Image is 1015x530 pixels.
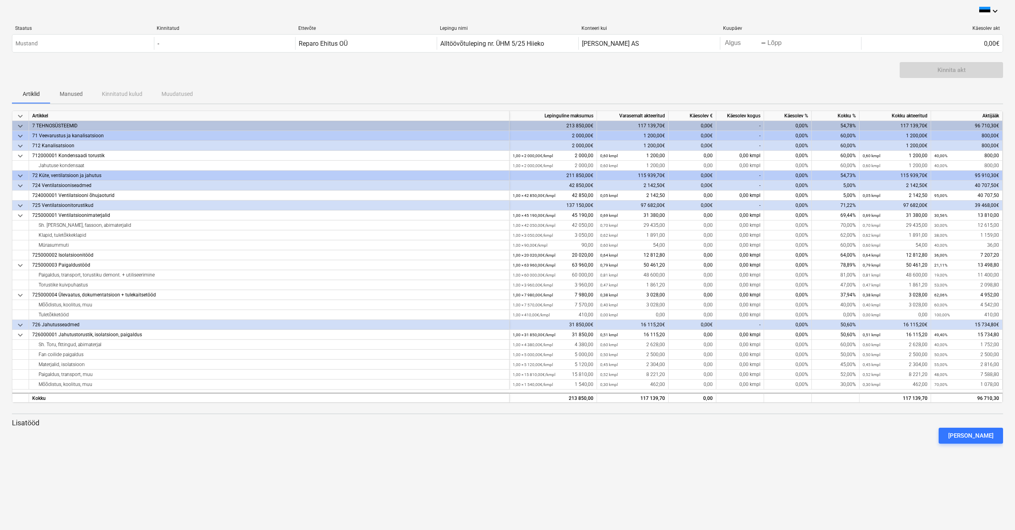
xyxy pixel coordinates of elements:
[32,141,506,151] div: 712 Kanalisatsioon
[764,171,812,181] div: 0,00%
[716,370,764,380] div: 0,00 kmpl
[863,243,880,247] small: 0,60 kmpl
[32,181,506,191] div: 724 Ventilatsiooniseadmed
[859,181,931,191] div: 2 142,50€
[16,151,25,161] span: keyboard_arrow_down
[581,25,717,31] div: Konteeri kui
[600,220,665,230] div: 29 435,00
[716,171,764,181] div: -
[812,270,859,280] div: 81,00%
[669,310,716,320] div: 0,00
[16,141,25,151] span: keyboard_arrow_down
[812,230,859,240] div: 62,00%
[16,201,25,210] span: keyboard_arrow_down
[669,121,716,131] div: 0,00€
[32,250,506,260] div: 725000002 Isolatsioonitööd
[440,25,575,31] div: Lepingu nimi
[716,250,764,260] div: 0,00 kmpl
[859,393,931,403] div: 117 139,70
[934,220,999,230] div: 12 615,00
[513,154,553,158] small: 1,00 × 2 000,00€ / kmpl
[509,320,597,330] div: 31 850,00€
[669,141,716,151] div: 0,00€
[32,290,506,300] div: 725000004 Ülevaatus, dokumentatsioon + tulekaitsetööd
[669,330,716,340] div: 0,00
[859,201,931,210] div: 97 682,00€
[669,393,716,403] div: 0,00
[863,154,880,158] small: 0,60 kmpl
[863,290,927,300] div: 3 028,00
[597,131,669,141] div: 1 200,00€
[934,290,999,300] div: 4 952,00
[863,270,927,280] div: 48 600,00
[16,330,25,340] span: keyboard_arrow_down
[16,290,25,300] span: keyboard_arrow_down
[812,181,859,191] div: 5,00%
[513,191,593,201] div: 42 850,00
[716,350,764,360] div: 0,00 kmpl
[863,263,880,267] small: 0,79 kmpl
[764,310,812,320] div: 0,00%
[513,210,593,220] div: 45 190,00
[16,211,25,220] span: keyboard_arrow_down
[32,131,506,141] div: 71 Veevarustus ja kanalisatsioon
[764,220,812,230] div: 0,00%
[863,300,927,310] div: 3 028,00
[600,213,618,218] small: 0,69 kmpl
[812,310,859,320] div: 0,00%
[513,253,555,257] small: 1,00 × 20 020,00€ / kmpl
[812,191,859,201] div: 5,00%
[812,151,859,161] div: 60,00%
[764,210,812,220] div: 0,00%
[863,213,880,218] small: 0,69 kmpl
[859,171,931,181] div: 115 939,70€
[716,280,764,290] div: 0,00 kmpl
[934,193,947,198] small: 95,00%
[859,131,931,141] div: 1 200,00€
[764,260,812,270] div: 0,00%
[669,300,716,310] div: 0,00
[716,210,764,220] div: 0,00 kmpl
[16,320,25,330] span: keyboard_arrow_down
[513,300,593,310] div: 7 570,00
[716,240,764,250] div: 0,00 kmpl
[812,380,859,390] div: 30,00%
[764,300,812,310] div: 0,00%
[812,290,859,300] div: 37,94%
[513,161,593,171] div: 2 000,00
[509,141,597,151] div: 2 000,00€
[600,191,665,201] div: 2 142,50
[934,270,999,280] div: 11 400,00
[600,193,618,198] small: 0,05 kmpl
[931,320,1003,330] div: 15 734,80€
[764,270,812,280] div: 0,00%
[597,171,669,181] div: 115 939,70€
[32,280,506,290] div: Torustike kuivpuhastus
[716,230,764,240] div: 0,00 kmpl
[513,223,555,228] small: 1,00 × 42 050,00€ / kmpl
[934,280,999,290] div: 2 098,80
[29,111,509,121] div: Artikkel
[513,213,555,218] small: 1,00 × 45 190,00€ / kmpl
[934,164,947,168] small: 40,00%
[764,350,812,360] div: 0,00%
[934,151,999,161] div: 800,00
[513,250,593,260] div: 20 020,00
[812,250,859,260] div: 64,00%
[32,230,506,240] div: Klapid, tuletõkkeklapid
[863,253,880,257] small: 0,64 kmpl
[764,330,812,340] div: 0,00%
[764,201,812,210] div: 0,00%
[863,280,927,290] div: 1 861,20
[812,280,859,290] div: 47,00%
[764,240,812,250] div: 0,00%
[764,380,812,390] div: 0,00%
[15,25,150,31] div: Staatus
[513,243,547,247] small: 1,00 × 90,00€ / kmpl
[931,141,1003,151] div: 800,00€
[716,151,764,161] div: 0,00 kmpl
[597,201,669,210] div: 97 682,00€
[513,233,553,238] small: 1,00 × 3 050,00€ / kmpl
[863,240,927,250] div: 54,00
[669,181,716,191] div: 0,00€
